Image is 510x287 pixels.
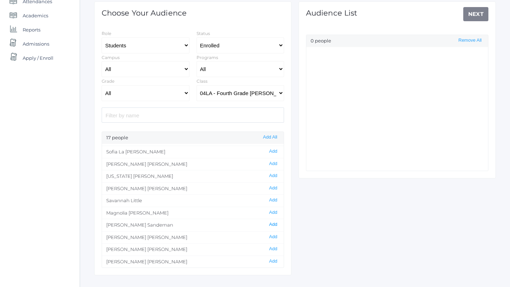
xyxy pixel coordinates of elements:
span: Apply / Enroll [23,51,53,65]
span: Academics [23,8,48,23]
li: [PERSON_NAME] [PERSON_NAME] [102,158,284,170]
li: [US_STATE] [PERSON_NAME] [102,170,284,182]
button: Add [267,210,279,216]
button: Remove All [456,37,484,43]
li: [PERSON_NAME] Sandeman [102,219,284,231]
span: Reports [23,23,40,37]
div: 0 people [306,35,488,47]
h1: Choose Your Audience [102,9,187,17]
label: Role [102,31,111,36]
li: Magnolia [PERSON_NAME] [102,207,284,219]
button: Add [267,185,279,191]
button: Add [267,234,279,240]
input: Filter by name [102,107,284,123]
button: Add [267,258,279,264]
li: [PERSON_NAME] [PERSON_NAME] [102,256,284,268]
li: [PERSON_NAME] [PERSON_NAME] [102,243,284,256]
button: Add [267,197,279,203]
li: Savannah Little [102,194,284,207]
span: Admissions [23,37,49,51]
label: Grade [102,78,114,84]
li: [PERSON_NAME] [PERSON_NAME] [102,231,284,244]
label: Class [197,78,208,84]
label: Status [197,31,210,36]
button: Add [267,246,279,252]
button: Add [267,222,279,228]
button: Add [267,173,279,179]
li: [PERSON_NAME] [PERSON_NAME] [102,182,284,195]
li: Sofia La [PERSON_NAME] [102,146,284,158]
label: Campus [102,55,120,60]
div: 17 people [102,132,284,144]
h1: Audience List [306,9,357,17]
label: Programs [197,55,218,60]
button: Add [267,161,279,167]
button: Add [267,148,279,154]
button: Add All [261,134,279,140]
